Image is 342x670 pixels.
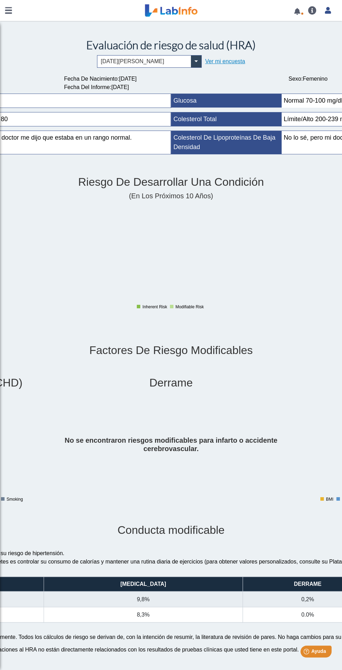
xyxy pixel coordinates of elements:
font: 9,8% [137,596,149,602]
font: : [118,76,119,82]
a: Ver mi encuesta [205,58,245,64]
font: Sexo [289,76,301,82]
font: Evaluación de riesgo de salud (HRA) [86,38,256,52]
font: Fecha de Nacimiento [64,76,117,82]
font: Colesterol total [173,116,217,123]
font: [DATE] [111,84,129,90]
font: 8,3% [137,612,149,618]
font: (en los próximos 10 años) [129,192,213,200]
font: No se encontraron riesgos modificables para infarto o accidente cerebrovascular. [65,436,277,452]
font: : [110,84,111,90]
font: Factores de riesgo modificables [89,344,253,356]
font: [DATE] [119,76,136,82]
font: [MEDICAL_DATA] [120,581,166,587]
font: : [301,76,303,82]
font: Conducta modificable [118,524,225,536]
font: Femenino [303,76,327,82]
font: Glucosa [173,97,196,104]
font: Riesgo de desarrollar una condición [78,176,264,188]
font: Colesterol de lipoproteínas de baja densidad [173,134,275,150]
font: 0,2% [301,596,314,602]
font: Derrame [294,581,321,587]
iframe: Lanzador de widgets de ayuda [280,643,334,662]
font: Derrame [149,376,193,389]
font: Fecha del informe [64,84,110,90]
font: 0.0% [301,612,314,618]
